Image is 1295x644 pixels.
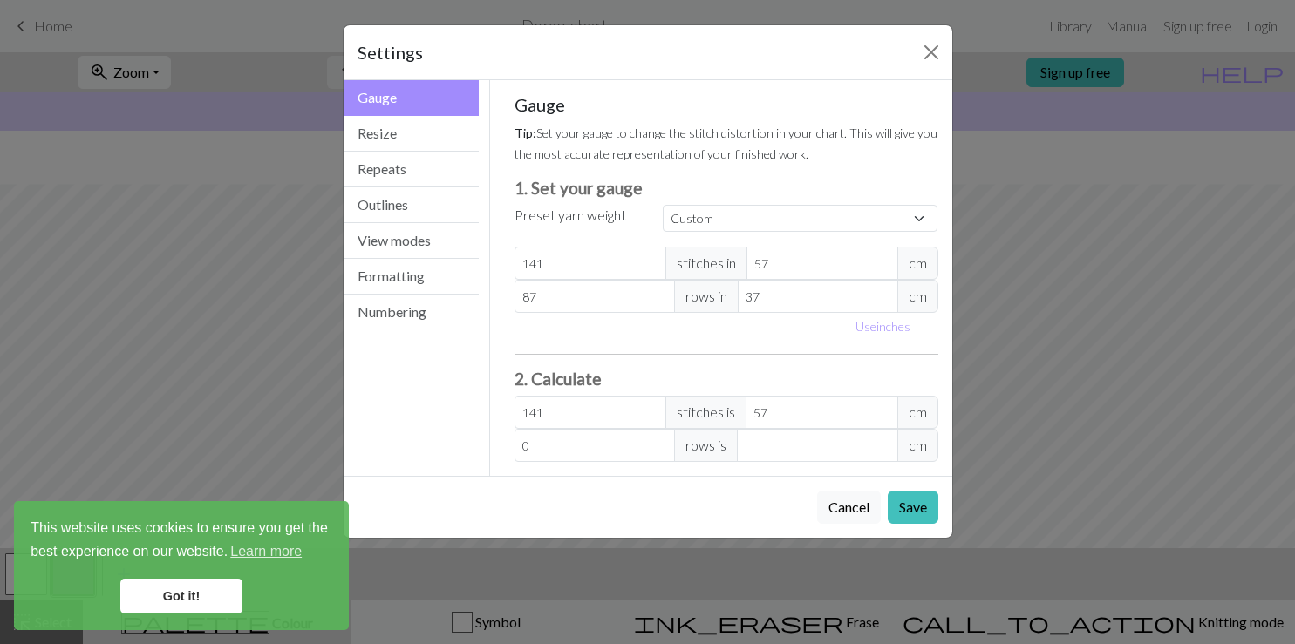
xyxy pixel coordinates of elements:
button: Numbering [344,295,480,329]
span: rows in [674,280,739,313]
button: Outlines [344,187,480,223]
button: Save [888,491,938,524]
span: stitches in [665,247,747,280]
div: cookieconsent [14,501,349,630]
h3: 1. Set your gauge [515,178,938,198]
button: View modes [344,223,480,259]
span: cm [897,247,938,280]
span: cm [897,396,938,429]
button: Useinches [848,313,918,340]
span: rows is [674,429,738,462]
button: Formatting [344,259,480,295]
label: Preset yarn weight [515,205,626,226]
button: Resize [344,116,480,152]
button: Close [917,38,945,66]
h5: Settings [358,39,423,65]
small: Set your gauge to change the stitch distortion in your chart. This will give you the most accurat... [515,125,937,161]
strong: Tip: [515,125,536,140]
h3: 2. Calculate [515,369,938,389]
button: Gauge [344,80,480,116]
span: cm [897,429,938,462]
h5: Gauge [515,94,938,115]
button: Cancel [817,491,881,524]
a: dismiss cookie message [120,579,242,613]
span: This website uses cookies to ensure you get the best experience on our website. [31,518,332,565]
a: learn more about cookies [228,539,304,565]
span: stitches is [665,396,746,429]
span: cm [897,280,938,313]
button: Repeats [344,152,480,187]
